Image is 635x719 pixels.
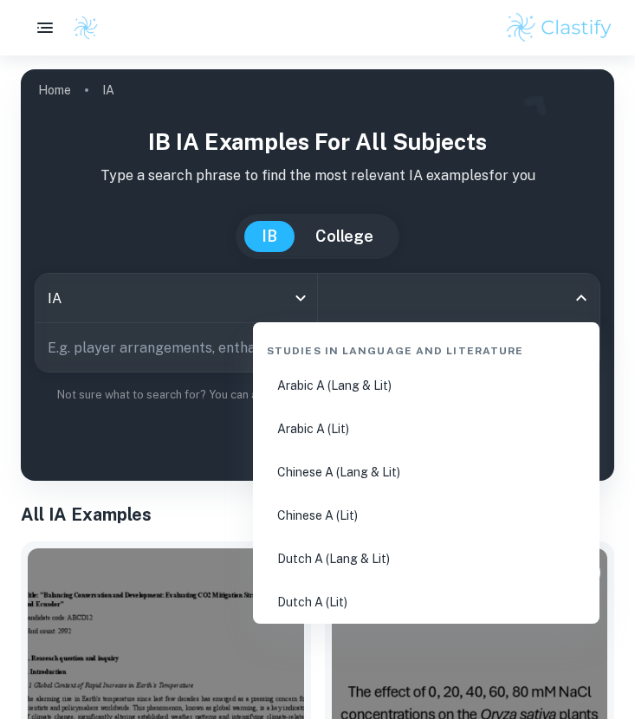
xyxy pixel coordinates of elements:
[38,78,71,102] a: Home
[35,165,600,186] p: Type a search phrase to find the most relevant IA examples for you
[504,10,614,45] img: Clastify logo
[569,286,593,310] button: Close
[21,502,614,528] h1: All IA Examples
[62,15,99,41] a: Clastify logo
[260,452,593,492] li: Chinese A (Lang & Lit)
[21,69,614,481] img: profile cover
[260,409,593,449] li: Arabic A (Lit)
[298,221,391,252] button: College
[35,386,600,422] p: Not sure what to search for? You can always look through our example Internal Assessments below f...
[36,323,551,372] input: E.g. player arrangements, enthalpy of combustion, analysis of a big city...
[244,221,295,252] button: IB
[260,539,593,579] li: Dutch A (Lang & Lit)
[73,15,99,41] img: Clastify logo
[260,366,593,405] li: Arabic A (Lang & Lit)
[260,582,593,622] li: Dutch A (Lit)
[260,496,593,535] li: Chinese A (Lit)
[35,125,600,159] h1: IB IA examples for all subjects
[36,274,317,322] div: IA
[260,329,593,366] div: Studies in Language and Literature
[102,81,114,100] p: IA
